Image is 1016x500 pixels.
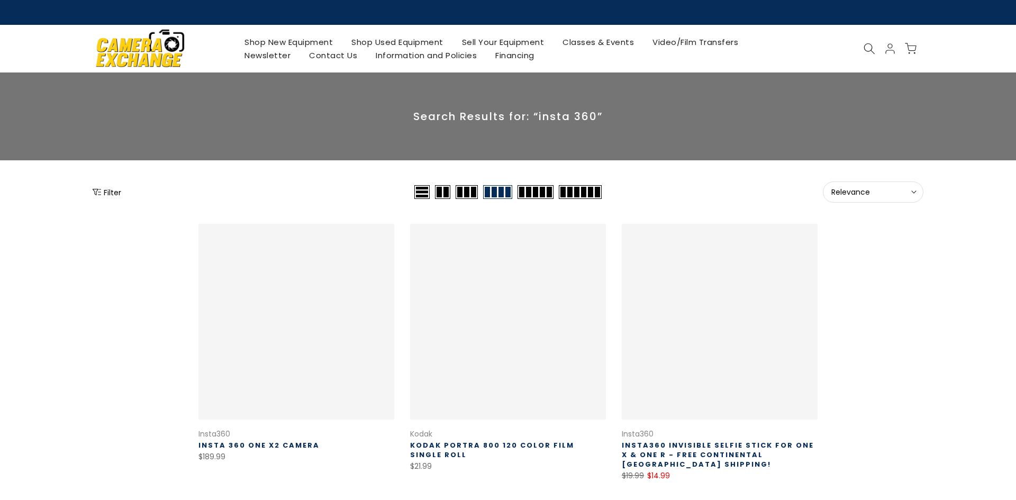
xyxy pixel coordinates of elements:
[643,35,748,49] a: Video/Film Transfers
[342,35,453,49] a: Shop Used Equipment
[410,429,432,439] a: Kodak
[647,469,670,483] ins: $14.99
[486,49,544,62] a: Financing
[93,110,923,123] p: Search Results for: “insta 360”
[235,49,300,62] a: Newsletter
[831,187,915,197] span: Relevance
[622,440,814,469] a: Insta360 Invisible Selfie Stick for ONE X & ONE R - Free Continental [GEOGRAPHIC_DATA] Shipping!
[823,181,923,203] button: Relevance
[235,35,342,49] a: Shop New Equipment
[367,49,486,62] a: Information and Policies
[622,470,644,481] del: $19.99
[93,187,121,197] button: Show filters
[410,440,574,460] a: Kodak Portra 800 120 Color Film Single Roll
[198,429,230,439] a: Insta360
[554,35,643,49] a: Classes & Events
[198,450,394,463] div: $189.99
[452,35,554,49] a: Sell Your Equipment
[300,49,367,62] a: Contact Us
[410,460,606,473] div: $21.99
[198,440,320,450] a: Insta 360 One X2 Camera
[622,429,654,439] a: Insta360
